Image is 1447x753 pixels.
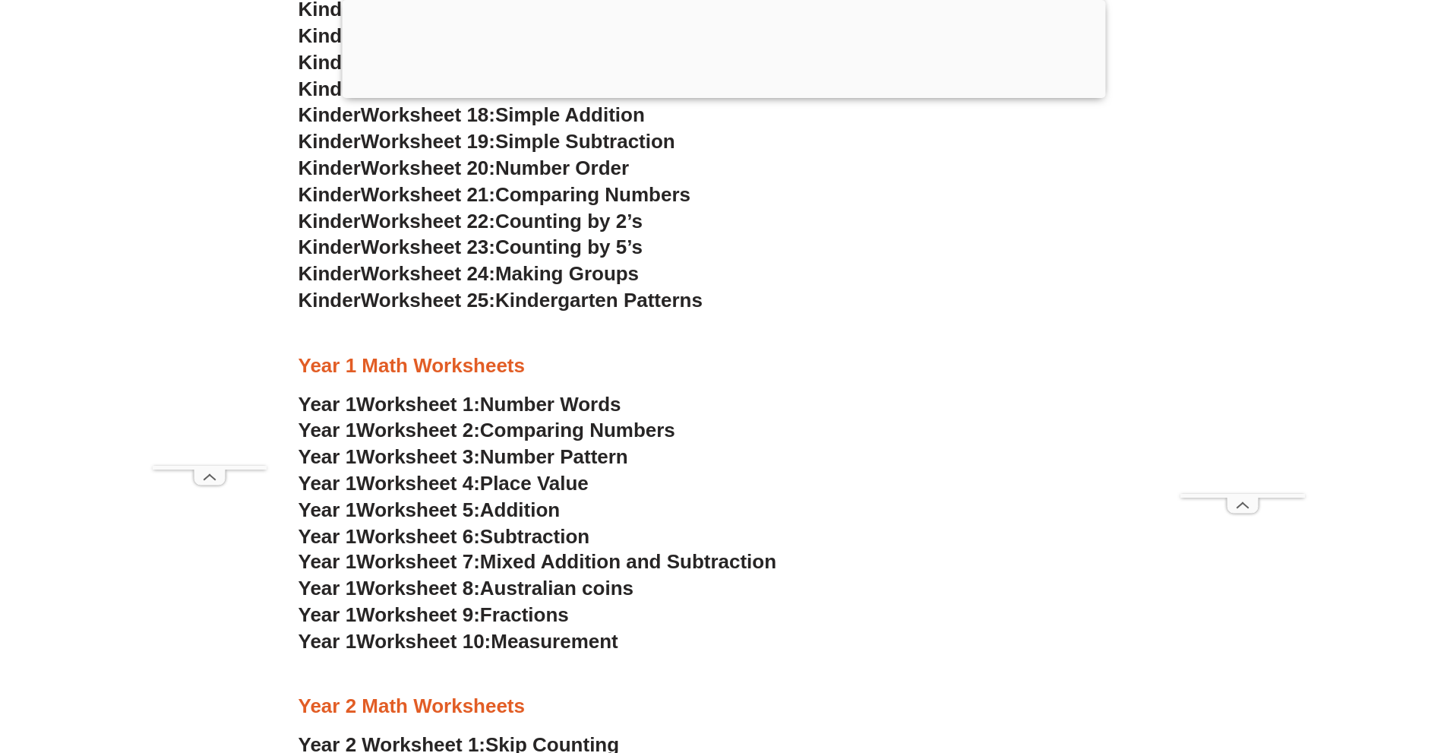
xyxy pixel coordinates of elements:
span: Kindergarten Patterns [495,289,703,312]
span: Worksheet 1: [356,393,480,416]
a: Year 1Worksheet 7:Mixed Addition and Subtraction [299,550,777,573]
span: Kinder [299,78,361,100]
span: Worksheet 17: [361,78,495,100]
a: Year 1Worksheet 5:Addition [299,498,561,521]
span: Kinder [299,289,361,312]
span: Kinder [299,210,361,233]
span: Worksheet 25: [361,289,495,312]
span: Worksheet 10: [356,630,491,653]
a: Year 1Worksheet 9:Fractions [299,603,569,626]
span: Worksheet 21: [361,183,495,206]
a: Year 1Worksheet 2:Comparing Numbers [299,419,675,441]
span: Simple Subtraction [495,130,675,153]
span: Worksheet 3: [356,445,480,468]
span: Worksheet 7: [356,550,480,573]
iframe: Chat Widget [1194,581,1447,753]
span: Kinder [299,183,361,206]
span: Worksheet 5: [356,498,480,521]
a: Year 1Worksheet 6:Subtraction [299,525,590,548]
iframe: Advertisement [1180,38,1305,494]
span: Worksheet 8: [356,577,480,600]
span: Kinder [299,24,361,47]
span: Kinder [299,157,361,179]
a: Year 1Worksheet 8:Australian coins [299,577,633,600]
span: Comparing Numbers [495,183,690,206]
a: Year 1Worksheet 4:Place Value [299,472,589,495]
span: Mixed Addition and Subtraction [480,550,776,573]
span: Worksheet 6: [356,525,480,548]
span: Place Value [480,472,589,495]
span: Measurement [491,630,618,653]
span: Worksheet 24: [361,262,495,285]
span: Counting by 2’s [495,210,643,233]
span: Fractions [480,603,569,626]
span: Comparing Numbers [480,419,675,441]
span: Kinder [299,130,361,153]
span: Worksheet 23: [361,236,495,258]
span: Worksheet 18: [361,103,495,126]
span: Worksheet 2: [356,419,480,441]
iframe: Advertisement [153,38,267,466]
span: Worksheet 9: [356,603,480,626]
span: Simple Addition [495,103,645,126]
span: Counting by 5’s [495,236,643,258]
span: Worksheet 4: [356,472,480,495]
span: Worksheet 20: [361,157,495,179]
span: Number Order [495,157,629,179]
span: Making Groups [495,262,639,285]
a: Year 1Worksheet 1:Number Words [299,393,621,416]
span: More or Less [495,78,618,100]
span: Australian coins [480,577,633,600]
span: Subtraction [480,525,589,548]
span: Kinder [299,262,361,285]
span: Number Words [480,393,621,416]
a: Year 1Worksheet 10:Measurement [299,630,618,653]
span: Worksheet 19: [361,130,495,153]
h3: Year 2 Math Worksheets [299,694,1149,720]
a: Year 1Worksheet 3:Number Pattern [299,445,628,468]
span: Kinder [299,51,361,74]
span: Number Pattern [480,445,628,468]
span: Worksheet 22: [361,210,495,233]
span: Kinder [299,103,361,126]
span: Addition [480,498,560,521]
span: Kinder [299,236,361,258]
h3: Year 1 Math Worksheets [299,353,1149,379]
